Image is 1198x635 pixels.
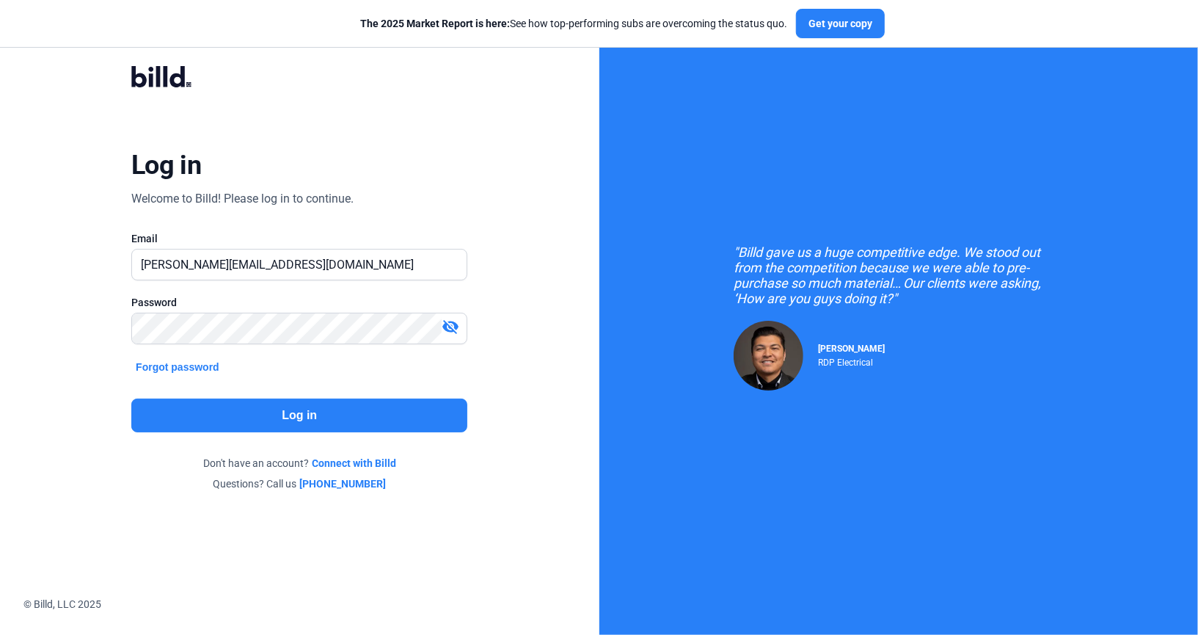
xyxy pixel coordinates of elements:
[734,244,1064,306] div: "Billd gave us a huge competitive edge. We stood out from the competition because we were able to...
[131,149,201,181] div: Log in
[131,295,467,310] div: Password
[734,321,803,391] img: Raul Pacheco
[818,344,885,354] span: [PERSON_NAME]
[131,231,467,246] div: Email
[796,9,885,38] button: Get your copy
[312,456,396,471] a: Connect with Billd
[131,359,224,375] button: Forgot password
[442,318,459,335] mat-icon: visibility_off
[360,18,510,29] span: The 2025 Market Report is here:
[131,399,467,432] button: Log in
[299,476,386,491] a: [PHONE_NUMBER]
[360,16,787,31] div: See how top-performing subs are overcoming the status quo.
[131,456,467,471] div: Don't have an account?
[131,476,467,491] div: Questions? Call us
[131,190,354,208] div: Welcome to Billd! Please log in to continue.
[818,354,885,368] div: RDP Electrical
